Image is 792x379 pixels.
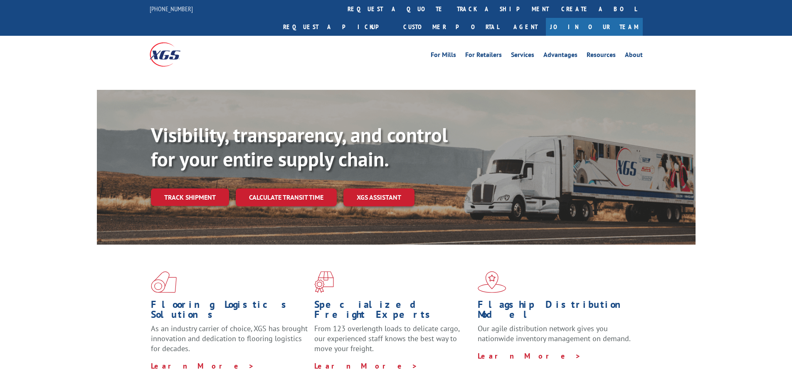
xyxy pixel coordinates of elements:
[277,18,397,36] a: Request a pickup
[478,271,506,293] img: xgs-icon-flagship-distribution-model-red
[543,52,577,61] a: Advantages
[478,324,631,343] span: Our agile distribution network gives you nationwide inventory management on demand.
[625,52,643,61] a: About
[314,271,334,293] img: xgs-icon-focused-on-flooring-red
[151,122,448,172] b: Visibility, transparency, and control for your entire supply chain.
[546,18,643,36] a: Join Our Team
[151,361,254,371] a: Learn More >
[151,300,308,324] h1: Flooring Logistics Solutions
[478,351,581,361] a: Learn More >
[505,18,546,36] a: Agent
[511,52,534,61] a: Services
[314,324,471,361] p: From 123 overlength loads to delicate cargo, our experienced staff knows the best way to move you...
[431,52,456,61] a: For Mills
[343,188,415,206] a: XGS ASSISTANT
[151,271,177,293] img: xgs-icon-total-supply-chain-intelligence-red
[397,18,505,36] a: Customer Portal
[587,52,616,61] a: Resources
[150,5,193,13] a: [PHONE_NUMBER]
[314,300,471,324] h1: Specialized Freight Experts
[151,324,308,353] span: As an industry carrier of choice, XGS has brought innovation and dedication to flooring logistics...
[236,188,337,206] a: Calculate transit time
[478,300,635,324] h1: Flagship Distribution Model
[314,361,418,371] a: Learn More >
[465,52,502,61] a: For Retailers
[151,188,229,206] a: Track shipment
